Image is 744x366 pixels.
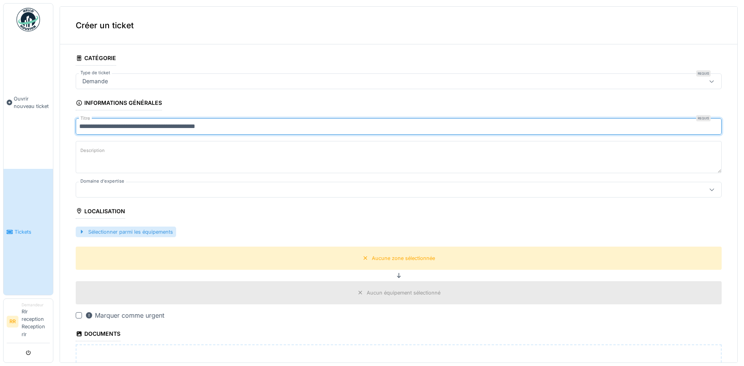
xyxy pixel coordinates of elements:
div: Aucun équipement sélectionné [367,289,440,296]
label: Domaine d'expertise [79,178,126,185]
label: Type de ticket [79,70,112,76]
div: Aucune zone sélectionnée [372,254,435,262]
label: Description [79,146,106,156]
a: RR DemandeurRlr reception Reception rlr [7,302,50,343]
div: Créer un ticket [60,7,737,44]
div: Documents [76,328,120,341]
div: Requis [696,70,711,77]
div: Marquer comme urgent [85,311,164,320]
li: RR [7,316,18,328]
li: Rlr reception Reception rlr [22,302,50,341]
div: Informations générales [76,97,162,110]
div: Sélectionner parmi les équipements [76,227,176,237]
div: Requis [696,115,711,121]
div: Demandeur [22,302,50,308]
div: Demande [79,77,111,86]
span: Tickets [15,228,50,236]
label: Titre [79,115,92,122]
a: Ouvrir nouveau ticket [4,36,53,169]
span: Ouvrir nouveau ticket [14,95,50,110]
img: Badge_color-CXgf-gQk.svg [16,8,40,31]
a: Tickets [4,169,53,295]
div: Catégorie [76,52,116,66]
div: Localisation [76,205,125,219]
